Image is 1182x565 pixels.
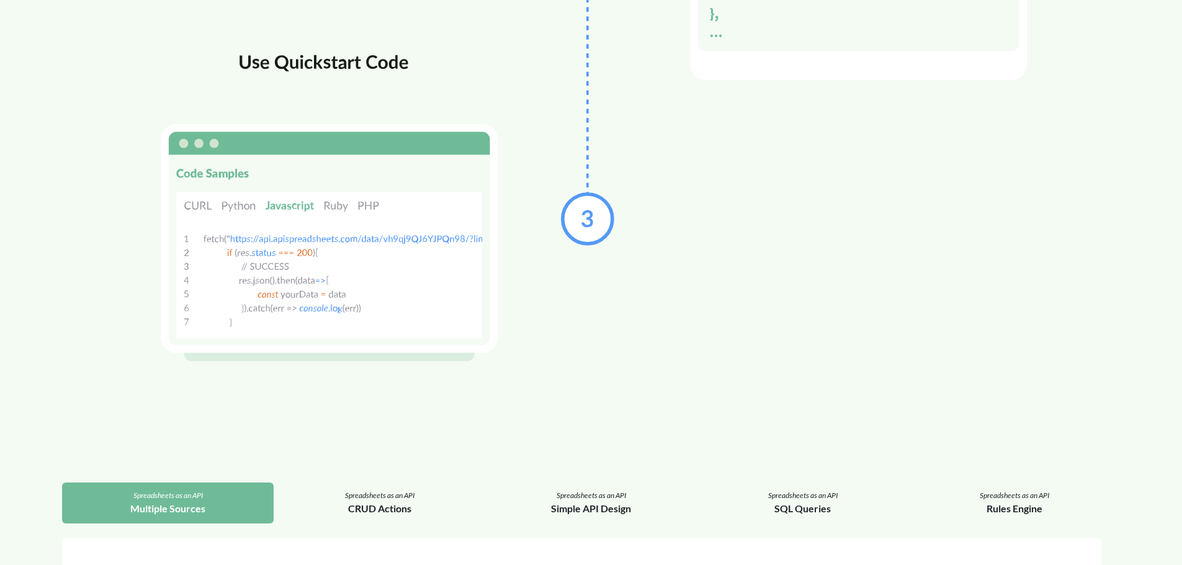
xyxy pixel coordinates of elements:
div: Spreadsheets as an API [495,490,687,501]
div: Spreadsheets as an API [707,490,898,501]
div: Spreadsheets as an API [284,490,475,501]
div: Simple API Design [495,501,687,516]
div: Spreadsheets as an API [72,490,264,501]
div: SQL Queries [707,501,898,516]
div: CRUD Actions [284,501,475,516]
div: Rules Engine [918,501,1110,516]
div: Spreadsheets as an API [918,490,1110,501]
div: Multiple Sources [72,501,264,516]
